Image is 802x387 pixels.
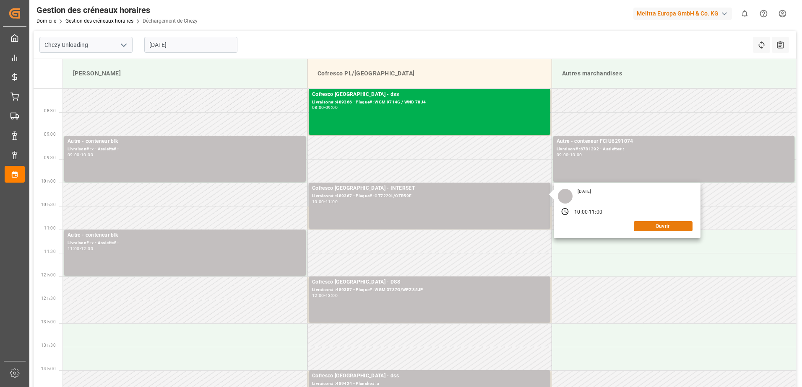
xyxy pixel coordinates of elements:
[44,132,56,137] span: 09:00
[36,18,56,24] a: Domicile
[559,66,789,81] div: Autres marchandises
[44,155,56,160] span: 09:30
[68,153,80,157] div: 09:00
[41,296,56,301] span: 12 h 30
[81,153,93,157] div: 10:00
[574,209,588,216] div: 10:00
[312,106,324,109] div: 08:00
[557,137,792,146] div: Autre - conteneur FCIU6291074
[65,18,133,24] a: Gestion des créneaux horaires
[312,193,547,200] div: Livraison# :489367 - Plaque# :CT7229L/CTR59E
[41,366,56,371] span: 14 h 00
[324,106,325,109] div: -
[68,247,80,250] div: 11:00
[324,200,325,204] div: -
[633,5,735,21] button: Melitta Europa GmbH & Co. KG
[39,37,133,53] input: Type à rechercher/sélectionner
[735,4,754,23] button: Afficher 0 nouvelles notifications
[557,146,792,153] div: Livraison# :6781292 - Assiette# :
[80,153,81,157] div: -
[44,226,56,230] span: 11:00
[80,247,81,250] div: -
[41,179,56,183] span: 10 h 00
[325,200,338,204] div: 11:00
[588,209,589,216] div: -
[312,294,324,297] div: 12:00
[117,39,130,52] button: Ouvrir le menu
[589,209,602,216] div: 11:00
[312,278,547,286] div: Cofresco [GEOGRAPHIC_DATA] - DSS
[36,4,198,16] div: Gestion des créneaux horaires
[312,200,324,204] div: 10:00
[312,286,547,294] div: Livraison# :489357 - Plaque# :WGM 3737G/WPZ 35JP
[557,153,569,157] div: 09:00
[44,108,56,113] span: 08:30
[81,247,93,250] div: 12:00
[312,372,547,380] div: Cofresco [GEOGRAPHIC_DATA] - dss
[324,294,325,297] div: -
[144,37,237,53] input: JJ-MM-AAAA
[41,320,56,324] span: 13 h 00
[314,66,545,81] div: Cofresco PL/[GEOGRAPHIC_DATA]
[325,294,338,297] div: 13:00
[70,66,300,81] div: [PERSON_NAME]
[41,343,56,348] span: 13 h 30
[68,231,302,240] div: Autre - conteneur blk
[68,146,302,153] div: Livraison# :x - Assiette# :
[634,221,693,231] button: Ouvrir
[312,90,547,99] div: Cofresco [GEOGRAPHIC_DATA] - dss
[312,184,547,193] div: Cofresco [GEOGRAPHIC_DATA] - INTERSET
[68,137,302,146] div: Autre - conteneur blk
[312,99,547,106] div: Livraison# :489366 - Plaque# :WGM 9714G / WND 78J4
[754,4,773,23] button: Centre d’aide
[570,153,582,157] div: 10:00
[325,106,338,109] div: 09:00
[575,188,594,194] div: [DATE]
[41,273,56,277] span: 12 h 00
[637,9,719,18] font: Melitta Europa GmbH & Co. KG
[41,202,56,207] span: 10 h 30
[68,240,302,247] div: Livraison# :x - Assiette# :
[568,153,570,157] div: -
[44,249,56,254] span: 11:30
